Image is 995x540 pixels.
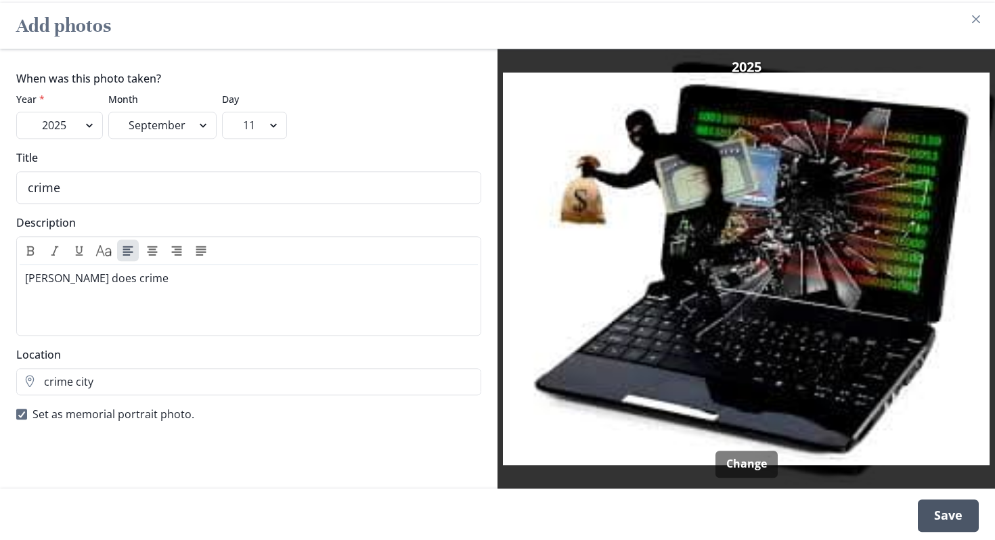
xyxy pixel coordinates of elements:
[93,240,114,261] button: Heading
[16,346,473,363] label: Location
[44,240,66,261] button: Italic
[222,92,279,106] label: Day
[222,112,287,139] select: Day
[16,215,473,231] label: Description
[108,92,208,106] label: Month
[16,8,111,43] h2: Add photos
[108,112,217,139] select: Month
[141,240,163,261] button: Align center
[20,240,41,261] button: Bold
[918,499,979,532] div: Save
[25,270,472,286] p: [PERSON_NAME] does crime
[117,240,139,261] button: Align left
[732,57,761,77] span: 2025
[190,240,212,261] button: Align justify
[715,451,778,478] button: Change
[166,240,187,261] button: Align right
[16,92,95,106] label: Year
[16,70,161,87] legend: When was this photo taken?
[965,8,987,30] button: Close
[68,240,90,261] button: Underline
[503,49,990,489] img: Photo
[32,406,194,422] span: Set as memorial portrait photo.
[16,150,473,166] label: Title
